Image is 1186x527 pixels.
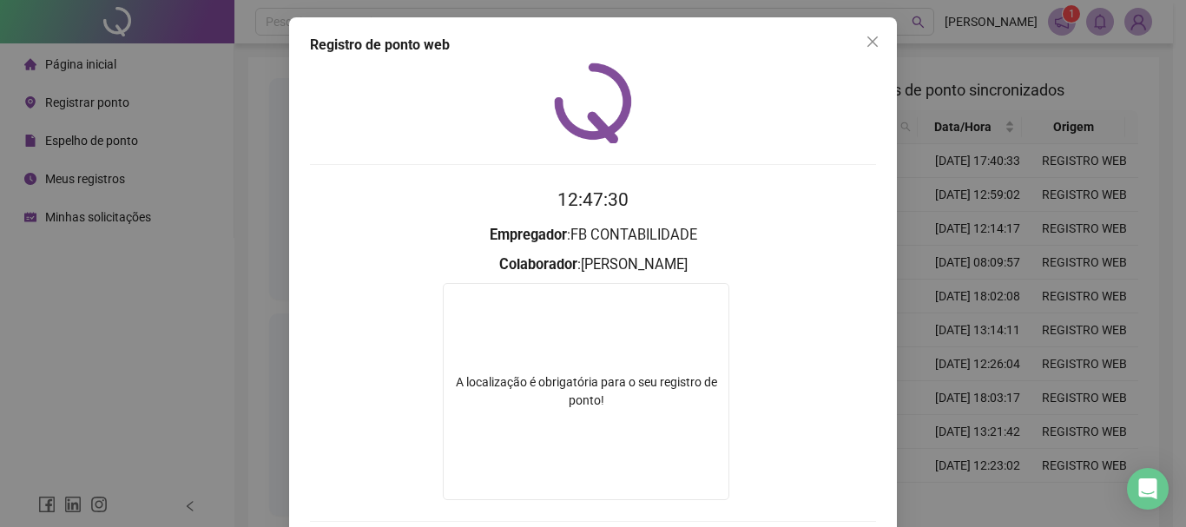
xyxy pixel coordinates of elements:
[310,254,876,276] h3: : [PERSON_NAME]
[1127,468,1169,510] div: Open Intercom Messenger
[866,35,880,49] span: close
[490,227,567,243] strong: Empregador
[310,35,876,56] div: Registro de ponto web
[310,224,876,247] h3: : FB CONTABILIDADE
[554,63,632,143] img: QRPoint
[859,28,886,56] button: Close
[499,256,577,273] strong: Colaborador
[557,189,629,210] time: 12:47:30
[444,373,728,410] div: A localização é obrigatória para o seu registro de ponto!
